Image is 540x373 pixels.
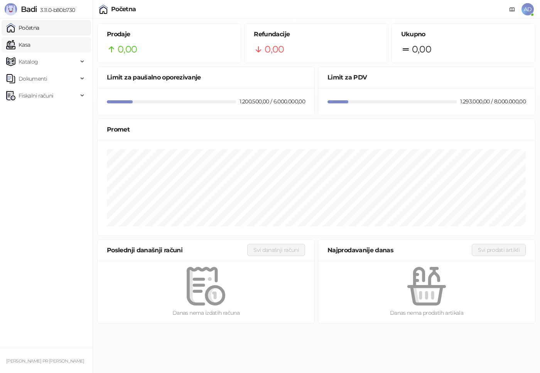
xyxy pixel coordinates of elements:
span: AD [521,3,534,15]
span: Badi [21,5,37,14]
img: Logo [5,3,17,15]
div: Promet [107,125,526,134]
div: Poslednji današnji računi [107,245,247,255]
a: Dokumentacija [506,3,518,15]
a: Kasa [6,37,30,52]
span: Dokumenti [19,71,47,86]
h5: Refundacije [254,30,378,39]
div: Početna [111,6,136,12]
a: Početna [6,20,39,35]
span: 0,00 [412,42,431,57]
div: Limit za paušalno oporezivanje [107,73,305,82]
div: Najprodavanije danas [327,245,472,255]
span: 0,00 [118,42,137,57]
span: Katalog [19,54,38,69]
h5: Ukupno [401,30,526,39]
div: Limit za PDV [327,73,526,82]
div: Danas nema izdatih računa [110,309,302,317]
div: 1.293.000,00 / 8.000.000,00 [459,97,527,106]
span: 0,00 [265,42,284,57]
small: [PERSON_NAME] PR [PERSON_NAME] [6,358,84,364]
div: Danas nema prodatih artikala [331,309,523,317]
span: 3.11.0-b80b730 [37,7,75,14]
button: Svi prodati artikli [472,244,526,256]
div: 1.200.500,00 / 6.000.000,00 [238,97,307,106]
span: Fiskalni računi [19,88,53,103]
button: Svi današnji računi [247,244,305,256]
h5: Prodaje [107,30,231,39]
